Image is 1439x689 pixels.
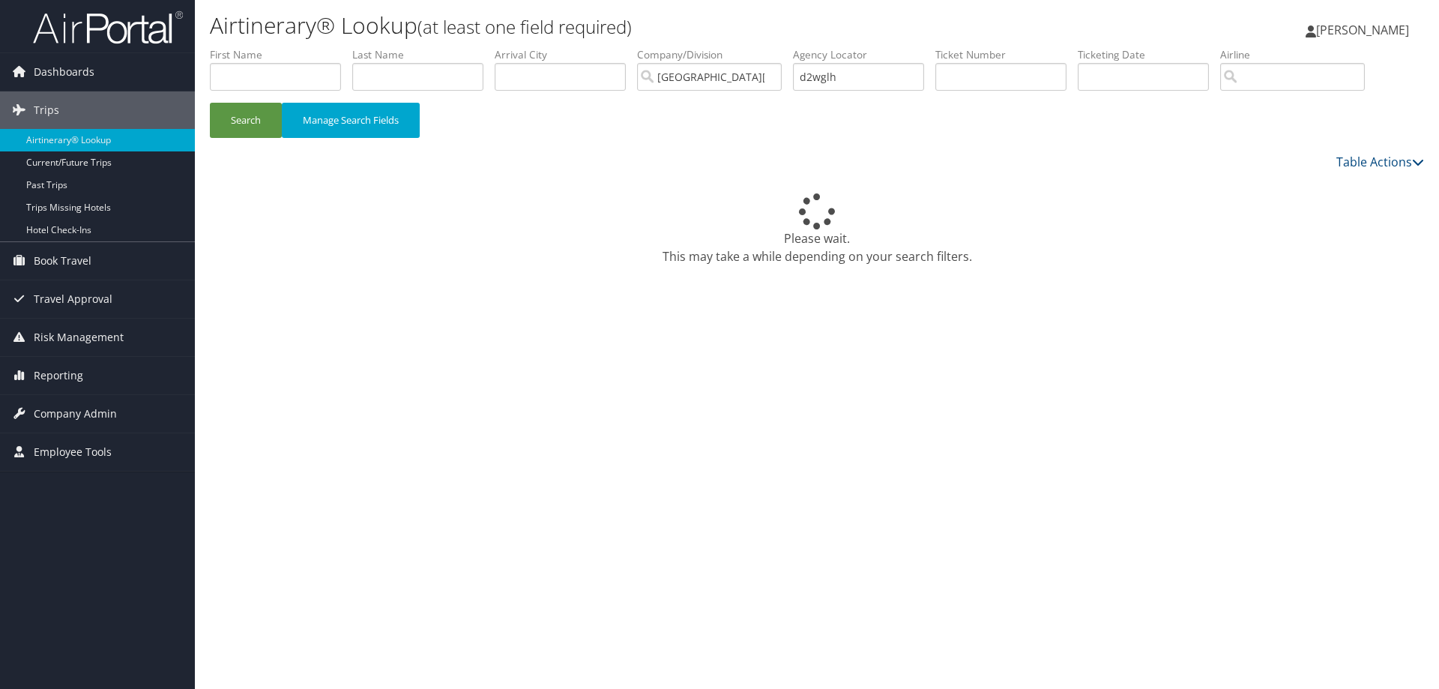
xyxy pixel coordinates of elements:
label: Airline [1220,47,1376,62]
label: Ticket Number [935,47,1078,62]
button: Manage Search Fields [282,103,420,138]
label: Agency Locator [793,47,935,62]
label: First Name [210,47,352,62]
span: Risk Management [34,319,124,356]
span: Travel Approval [34,280,112,318]
button: Search [210,103,282,138]
span: Company Admin [34,395,117,433]
label: Ticketing Date [1078,47,1220,62]
label: Company/Division [637,47,793,62]
span: Book Travel [34,242,91,280]
h1: Airtinerary® Lookup [210,10,1019,41]
div: Please wait. This may take a while depending on your search filters. [210,193,1424,265]
span: Reporting [34,357,83,394]
span: Trips [34,91,59,129]
label: Last Name [352,47,495,62]
span: Dashboards [34,53,94,91]
label: Arrival City [495,47,637,62]
img: airportal-logo.png [33,10,183,45]
small: (at least one field required) [417,14,632,39]
a: [PERSON_NAME] [1306,7,1424,52]
span: [PERSON_NAME] [1316,22,1409,38]
a: Table Actions [1336,154,1424,170]
span: Employee Tools [34,433,112,471]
